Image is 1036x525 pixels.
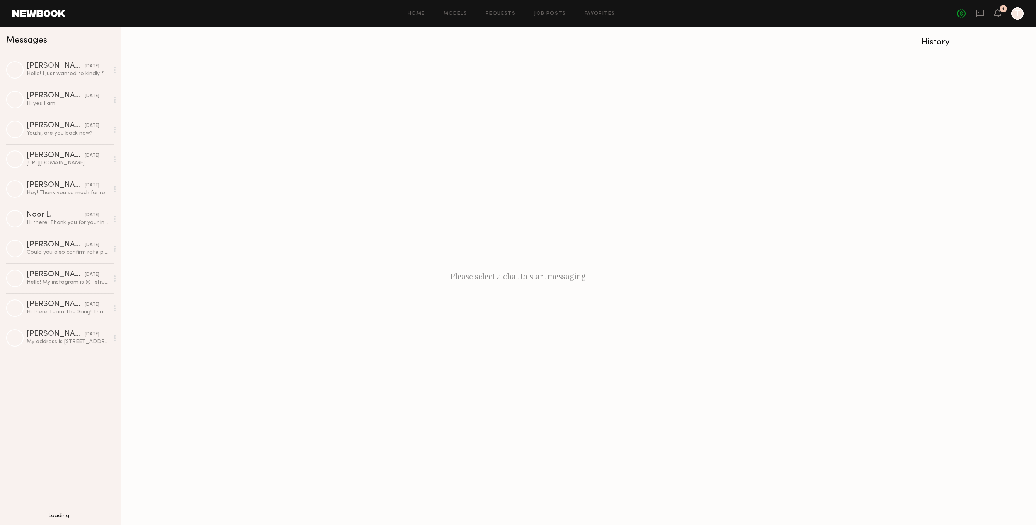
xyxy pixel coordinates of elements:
[85,92,99,100] div: [DATE]
[85,271,99,279] div: [DATE]
[27,159,109,167] div: [URL][DOMAIN_NAME]
[486,11,515,16] a: Requests
[534,11,566,16] a: Job Posts
[85,122,99,130] div: [DATE]
[1002,7,1004,11] div: 1
[27,62,85,70] div: [PERSON_NAME]
[922,38,1030,47] div: History
[27,330,85,338] div: [PERSON_NAME]
[27,219,109,226] div: Hi there! Thank you for your interest! 💕My rates for UGC are as follows: 💼 UGC Content (For Brand...
[27,241,85,249] div: [PERSON_NAME]
[27,92,85,100] div: [PERSON_NAME]
[85,331,99,338] div: [DATE]
[27,271,85,279] div: [PERSON_NAME]
[6,36,47,45] span: Messages
[408,11,425,16] a: Home
[121,27,915,525] div: Please select a chat to start messaging
[585,11,615,16] a: Favorites
[27,181,85,189] div: [PERSON_NAME]
[85,241,99,249] div: [DATE]
[27,338,109,345] div: My address is [STREET_ADDRESS]
[85,63,99,70] div: [DATE]
[27,308,109,316] div: Hi there Team The Sang! Thank you so much for reaching out and sounds good will do! Looking forwa...
[85,152,99,159] div: [DATE]
[27,70,109,77] div: Hello! I just wanted to kindly follow up to see if there’s anything else you need from me for the...
[85,212,99,219] div: [DATE]
[27,100,109,107] div: Hi yes I am
[27,301,85,308] div: [PERSON_NAME]
[85,301,99,308] div: [DATE]
[27,249,109,256] div: Could you also confirm rate please ?
[444,11,467,16] a: Models
[85,182,99,189] div: [DATE]
[27,122,85,130] div: [PERSON_NAME]
[27,189,109,197] div: Hey! Thank you so much for reaching back to me. I’ll make the best content possible for your acti...
[27,152,85,159] div: [PERSON_NAME]
[27,130,109,137] div: You: hi, are you back now?
[1011,7,1024,20] a: T
[27,279,109,286] div: Hello! My instagram is @_struckbylightning_
[27,211,85,219] div: Noor L.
